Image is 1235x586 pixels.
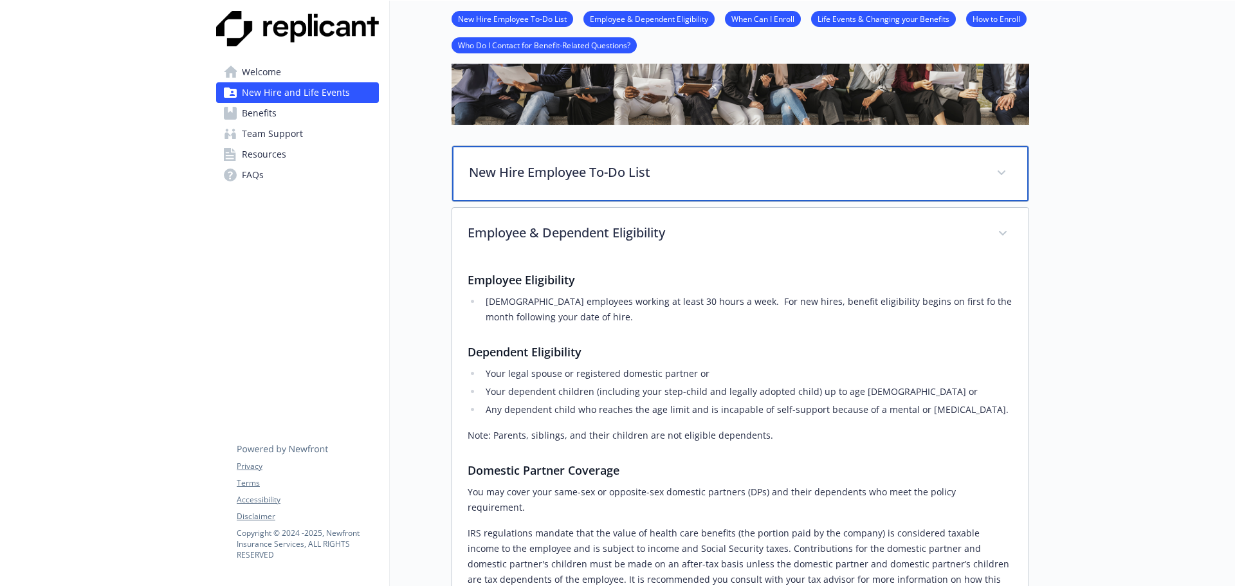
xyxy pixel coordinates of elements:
a: Who Do I Contact for Benefit-Related Questions? [452,39,637,51]
h3: Dependent Eligibility [468,343,1013,361]
li: Your dependent children (including your step-child and legally adopted child) up to age [DEMOGRAP... [482,384,1013,399]
span: New Hire and Life Events [242,82,350,103]
a: New Hire and Life Events [216,82,379,103]
a: Terms [237,477,378,489]
a: New Hire Employee To-Do List [452,12,573,24]
li: Any dependent child who reaches the age limit and is incapable of self-support because of a menta... [482,402,1013,417]
p: You may cover your same-sex or opposite-sex domestic partners (DPs) and their dependents who meet... [468,484,1013,515]
span: Benefits [242,103,277,124]
li: [DEMOGRAPHIC_DATA] employees working at least 30 hours a week. For new hires, benefit eligibility... [482,294,1013,325]
p: Copyright © 2024 - 2025 , Newfront Insurance Services, ALL RIGHTS RESERVED [237,527,378,560]
img: new hire page banner [452,5,1029,125]
a: Life Events & Changing your Benefits [811,12,956,24]
span: Team Support [242,124,303,144]
div: Employee & Dependent Eligibility [452,208,1029,261]
a: When Can I Enroll [725,12,801,24]
h3: Employee Eligibility [468,271,1013,289]
p: Note: Parents, siblings, and their children are not eligible dependents. [468,428,1013,443]
a: Disclaimer [237,511,378,522]
a: Resources [216,144,379,165]
p: Employee & Dependent Eligibility [468,223,982,243]
a: Benefits [216,103,379,124]
a: Team Support [216,124,379,144]
a: Accessibility [237,494,378,506]
span: Welcome [242,62,281,82]
li: Your legal spouse or registered domestic partner or [482,366,1013,381]
a: Employee & Dependent Eligibility [583,12,715,24]
a: Privacy [237,461,378,472]
p: New Hire Employee To-Do List [469,163,981,182]
div: New Hire Employee To-Do List [452,146,1029,201]
span: Resources [242,144,286,165]
a: FAQs [216,165,379,185]
h3: Domestic Partner Coverage [468,461,1013,479]
span: FAQs [242,165,264,185]
a: Welcome [216,62,379,82]
a: How to Enroll [966,12,1027,24]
